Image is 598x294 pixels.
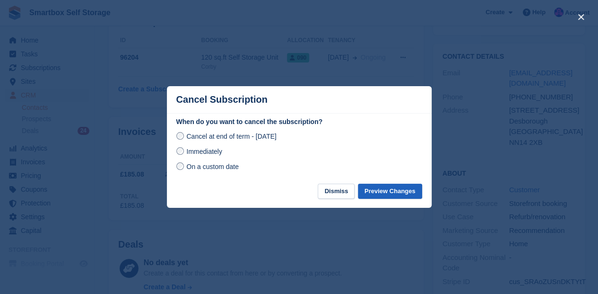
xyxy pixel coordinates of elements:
button: Dismiss [318,184,355,199]
input: Cancel at end of term - [DATE] [176,132,184,140]
input: On a custom date [176,162,184,170]
button: Preview Changes [358,184,422,199]
span: Cancel at end of term - [DATE] [186,133,276,140]
p: Cancel Subscription [176,94,268,105]
span: On a custom date [186,163,239,170]
button: close [573,9,589,25]
label: When do you want to cancel the subscription? [176,117,422,127]
input: Immediately [176,147,184,155]
span: Immediately [186,148,222,155]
